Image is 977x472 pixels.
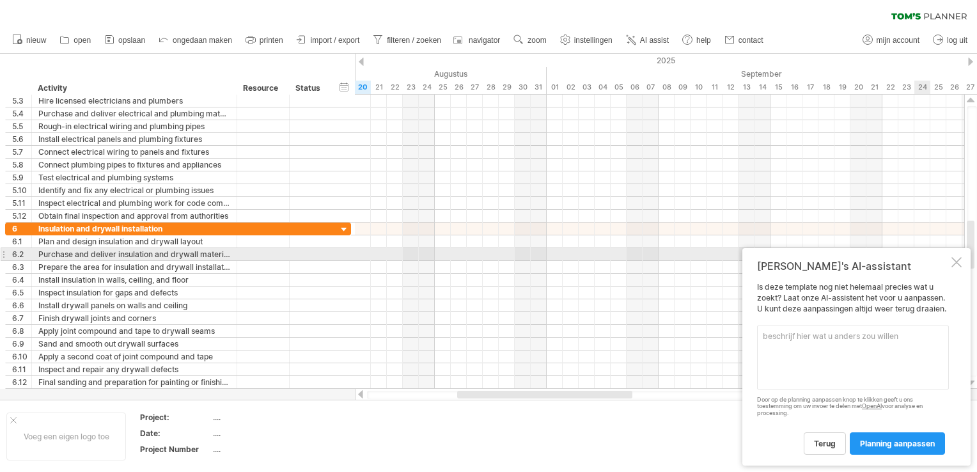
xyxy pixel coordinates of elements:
[12,350,31,363] div: 6.10
[38,210,230,222] div: Obtain final inspection and approval from authorities
[12,223,31,235] div: 6
[611,81,627,94] div: vrijdag, 5 September 2025
[12,197,31,209] div: 5.11
[12,274,31,286] div: 6.4
[12,120,31,132] div: 5.5
[679,32,715,49] a: help
[946,81,962,94] div: vrijdag, 26 September 2025
[643,81,659,94] div: zondag, 7 September 2025
[770,81,786,94] div: maandag, 15 September 2025
[26,36,46,45] span: nieuw
[930,32,971,49] a: log uit
[850,432,945,455] a: planning aanpassen
[739,36,763,45] span: contact
[293,32,364,49] a: import / export
[38,184,230,196] div: Identify and fix any electrical or plumbing issues
[12,261,31,273] div: 6.3
[859,32,923,49] a: mijn account
[12,133,31,145] div: 5.6
[38,248,230,260] div: Purchase and deliver insulation and drywall materials
[12,299,31,311] div: 6.6
[467,81,483,94] div: woensdag, 27 Augustus 2025
[38,171,230,184] div: Test electrical and plumbing systems
[435,81,451,94] div: maandag, 25 Augustus 2025
[12,312,31,324] div: 6.7
[696,36,711,45] span: help
[12,146,31,158] div: 5.7
[38,235,230,248] div: Plan and design insulation and drywall layout
[947,36,967,45] span: log uit
[311,36,360,45] span: import / export
[74,36,91,45] span: open
[38,299,230,311] div: Install drywall panels on walls and ceiling
[707,81,723,94] div: donderdag, 11 September 2025
[355,81,371,94] div: woensdag, 20 Augustus 2025
[640,36,669,45] span: AI assist
[12,184,31,196] div: 5.10
[9,32,50,49] a: nieuw
[451,81,467,94] div: dinsdag, 26 Augustus 2025
[38,261,230,273] div: Prepare the area for insulation and drywall installation
[38,107,230,120] div: Purchase and deliver electrical and plumbing materials
[675,81,691,94] div: dinsdag, 9 September 2025
[834,81,850,94] div: vrijdag, 19 September 2025
[173,36,232,45] span: ongedaan maken
[38,312,230,324] div: Finish drywall joints and corners
[499,81,515,94] div: vrijdag, 29 Augustus 2025
[818,81,834,94] div: donderdag, 18 September 2025
[12,107,31,120] div: 5.4
[387,36,441,45] span: filteren / zoeken
[850,81,866,94] div: zaterdag, 20 September 2025
[403,81,419,94] div: zaterdag, 23 Augustus 2025
[528,36,546,45] span: zoom
[12,235,31,248] div: 6.1
[515,81,531,94] div: zaterdag, 30 Augustus 2025
[483,81,499,94] div: donderdag, 28 Augustus 2025
[721,32,767,49] a: contact
[118,36,145,45] span: opslaan
[802,81,818,94] div: woensdag, 17 September 2025
[38,274,230,286] div: Install insulation in walls, ceiling, and floor
[757,260,949,272] div: [PERSON_NAME]'s AI-assistant
[295,82,324,95] div: Status
[12,248,31,260] div: 6.2
[914,81,930,94] div: woensdag, 24 September 2025
[786,81,802,94] div: dinsdag, 16 September 2025
[140,428,210,439] div: Date:
[38,120,230,132] div: Rough-in electrical wiring and plumbing pipes
[12,325,31,337] div: 6.8
[877,36,919,45] span: mijn account
[469,36,500,45] span: navigator
[579,81,595,94] div: woensdag, 3 September 2025
[691,81,707,94] div: woensdag, 10 September 2025
[38,197,230,209] div: Inspect electrical and plumbing work for code compliance
[12,376,31,388] div: 6.12
[866,81,882,94] div: zondag, 21 September 2025
[659,81,675,94] div: maandag, 8 September 2025
[213,412,320,423] div: ....
[370,32,445,49] a: filteren / zoeken
[12,210,31,222] div: 5.12
[6,413,126,460] div: Voeg een eigen logo toe
[38,363,230,375] div: Inspect and repair any drywall defects
[140,412,210,423] div: Project:
[371,81,387,94] div: donderdag, 21 Augustus 2025
[213,444,320,455] div: ....
[38,133,230,145] div: Install electrical panels and plumbing fixtures
[563,81,579,94] div: dinsdag, 2 September 2025
[739,81,754,94] div: zaterdag, 13 September 2025
[557,32,616,49] a: instellingen
[56,32,95,49] a: open
[38,338,230,350] div: Sand and smooth out drywall surfaces
[862,402,882,409] a: OpenAI
[723,81,739,94] div: vrijdag, 12 September 2025
[12,338,31,350] div: 6.9
[38,95,230,107] div: Hire licensed electricians and plumbers
[38,159,230,171] div: Connect plumbing pipes to fixtures and appliances
[38,223,230,235] div: Insulation and drywall installation
[387,81,403,94] div: vrijdag, 22 Augustus 2025
[451,32,504,49] a: navigator
[510,32,550,49] a: zoom
[12,159,31,171] div: 5.8
[12,171,31,184] div: 5.9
